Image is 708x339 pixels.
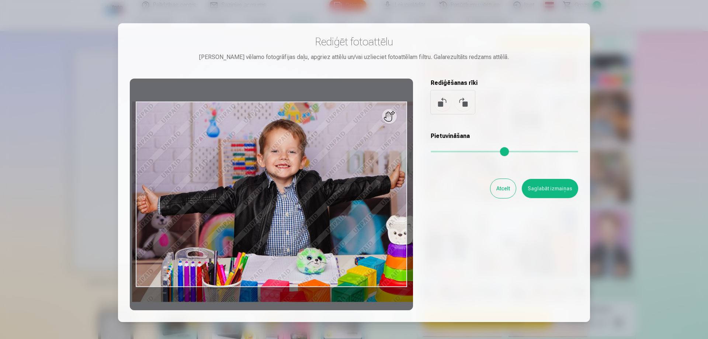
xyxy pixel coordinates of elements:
button: Atcelt [490,179,516,198]
h5: Rediģēšanas rīki [431,79,578,87]
button: Saglabāt izmaiņas [522,179,578,198]
h5: Pietuvināšana [431,132,578,141]
div: [PERSON_NAME] vēlamo fotogrāfijas daļu, apgriez attēlu un/vai uzlieciet fotoattēlam filtru. Galar... [130,53,578,62]
h3: Rediģēt fotoattēlu [130,35,578,48]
